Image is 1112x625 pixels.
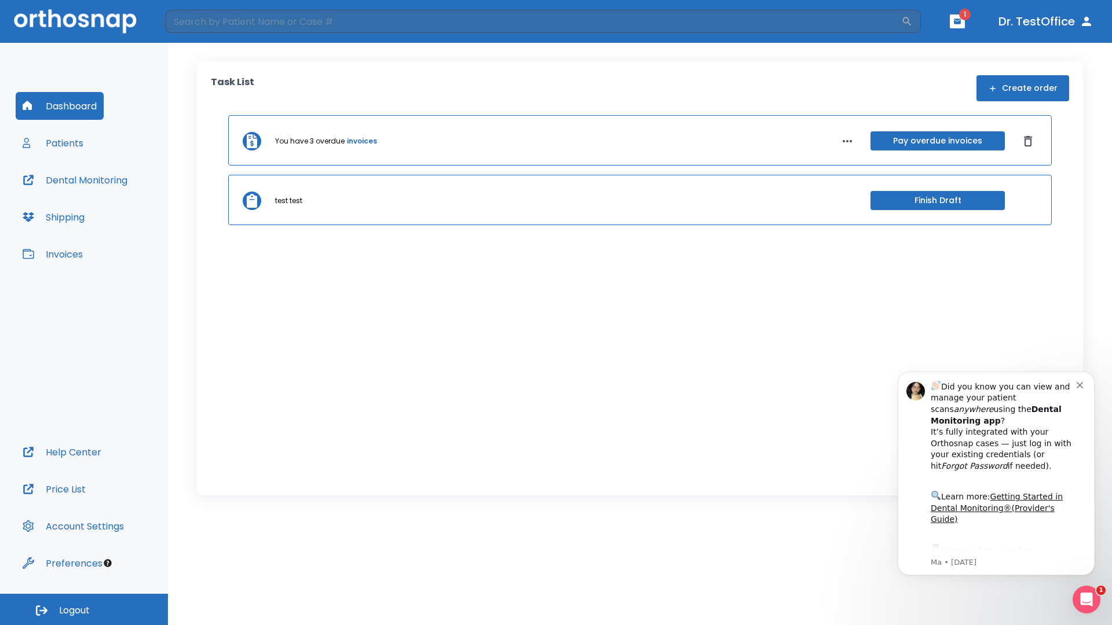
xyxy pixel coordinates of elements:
[211,75,254,101] p: Task List
[166,10,901,33] input: Search by Patient Name or Case #
[16,166,134,194] button: Dental Monitoring
[275,196,302,206] p: test test
[50,203,196,214] p: Message from Ma, sent 3w ago
[16,549,109,577] button: Preferences
[16,240,90,268] button: Invoices
[347,136,377,146] a: invoices
[50,192,153,212] a: App Store
[196,25,206,34] button: Dismiss notification
[16,129,90,157] button: Patients
[976,75,1069,101] button: Create order
[880,354,1112,594] iframe: Intercom notifications message
[994,11,1098,32] button: Dr. TestOffice
[103,558,113,568] div: Tooltip anchor
[16,438,108,466] button: Help Center
[50,189,196,248] div: Download the app: | ​ Let us know if you need help getting started!
[1096,586,1106,595] span: 1
[16,475,93,503] button: Price List
[59,604,90,617] span: Logout
[16,203,92,231] button: Shipping
[14,9,137,33] img: Orthosnap
[959,9,971,20] span: 1
[16,92,104,120] button: Dashboard
[1073,586,1100,613] iframe: Intercom live chat
[870,131,1005,150] button: Pay overdue invoices
[16,512,131,540] button: Account Settings
[870,191,1005,210] button: Finish Draft
[275,136,345,146] p: You have 3 overdue
[1019,132,1037,150] button: Dismiss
